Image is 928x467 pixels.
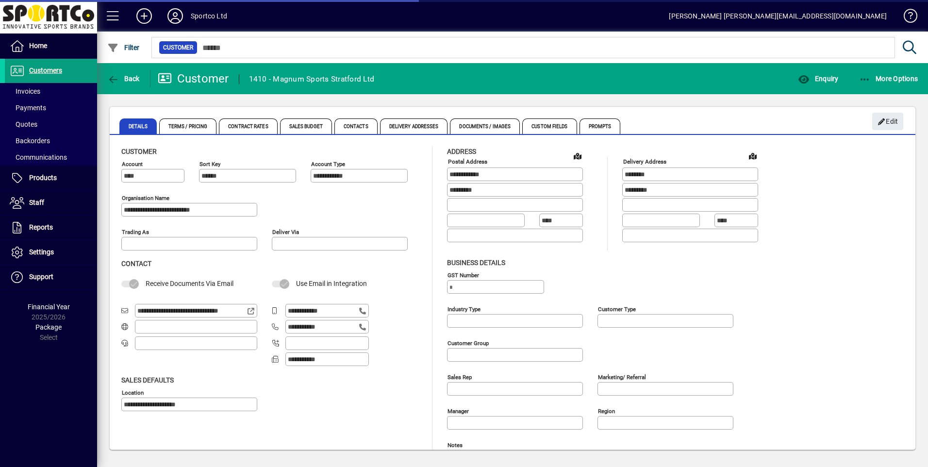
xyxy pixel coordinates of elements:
mat-label: Deliver via [272,229,299,235]
span: Custom Fields [522,118,577,134]
a: Reports [5,216,97,240]
a: Home [5,34,97,58]
button: Enquiry [795,70,841,87]
span: Filter [107,44,140,51]
mat-label: Location [122,389,144,396]
span: Communications [10,153,67,161]
span: Payments [10,104,46,112]
mat-label: Sales rep [447,373,472,380]
span: Details [119,118,157,134]
span: Products [29,174,57,182]
span: Documents / Images [450,118,520,134]
span: Sales Budget [280,118,332,134]
mat-label: Notes [447,441,463,448]
span: Prompts [580,118,621,134]
button: Filter [105,39,142,56]
div: [PERSON_NAME] [PERSON_NAME][EMAIL_ADDRESS][DOMAIN_NAME] [669,8,887,24]
div: 1410 - Magnum Sports Stratford Ltd [249,71,375,87]
span: Terms / Pricing [159,118,217,134]
span: Quotes [10,120,37,128]
mat-label: Manager [447,407,469,414]
a: Backorders [5,133,97,149]
a: Knowledge Base [896,2,916,33]
span: Customer [163,43,193,52]
span: Invoices [10,87,40,95]
a: Invoices [5,83,97,100]
a: Payments [5,100,97,116]
div: Sportco Ltd [191,8,227,24]
mat-label: Marketing/ Referral [598,373,646,380]
a: Support [5,265,97,289]
span: Sales defaults [121,376,174,384]
button: More Options [857,70,921,87]
span: Business details [447,259,505,267]
span: Delivery Addresses [380,118,448,134]
mat-label: Customer type [598,305,636,312]
a: Staff [5,191,97,215]
span: Financial Year [28,303,70,311]
span: Support [29,273,53,281]
button: Edit [872,113,903,130]
span: Staff [29,199,44,206]
mat-label: Customer group [447,339,489,346]
a: Products [5,166,97,190]
button: Profile [160,7,191,25]
mat-label: Organisation name [122,195,169,201]
span: Contract Rates [219,118,277,134]
button: Add [129,7,160,25]
span: Reports [29,223,53,231]
mat-label: Sort key [199,161,220,167]
span: Customer [121,148,157,155]
app-page-header-button: Back [97,70,150,87]
a: View on map [570,148,585,164]
span: Settings [29,248,54,256]
button: Back [105,70,142,87]
span: Back [107,75,140,83]
a: Quotes [5,116,97,133]
a: View on map [745,148,761,164]
span: Package [35,323,62,331]
span: Backorders [10,137,50,145]
span: Edit [878,114,898,130]
a: Settings [5,240,97,265]
a: Communications [5,149,97,166]
span: Address [447,148,476,155]
mat-label: Industry type [447,305,481,312]
span: Contact [121,260,151,267]
mat-label: Account [122,161,143,167]
span: Home [29,42,47,50]
span: More Options [859,75,918,83]
span: Receive Documents Via Email [146,280,233,287]
mat-label: Account Type [311,161,345,167]
div: Customer [158,71,229,86]
span: Contacts [334,118,378,134]
span: Customers [29,67,62,74]
span: Enquiry [798,75,838,83]
mat-label: GST Number [447,271,479,278]
span: Use Email in Integration [296,280,367,287]
mat-label: Region [598,407,615,414]
mat-label: Trading as [122,229,149,235]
